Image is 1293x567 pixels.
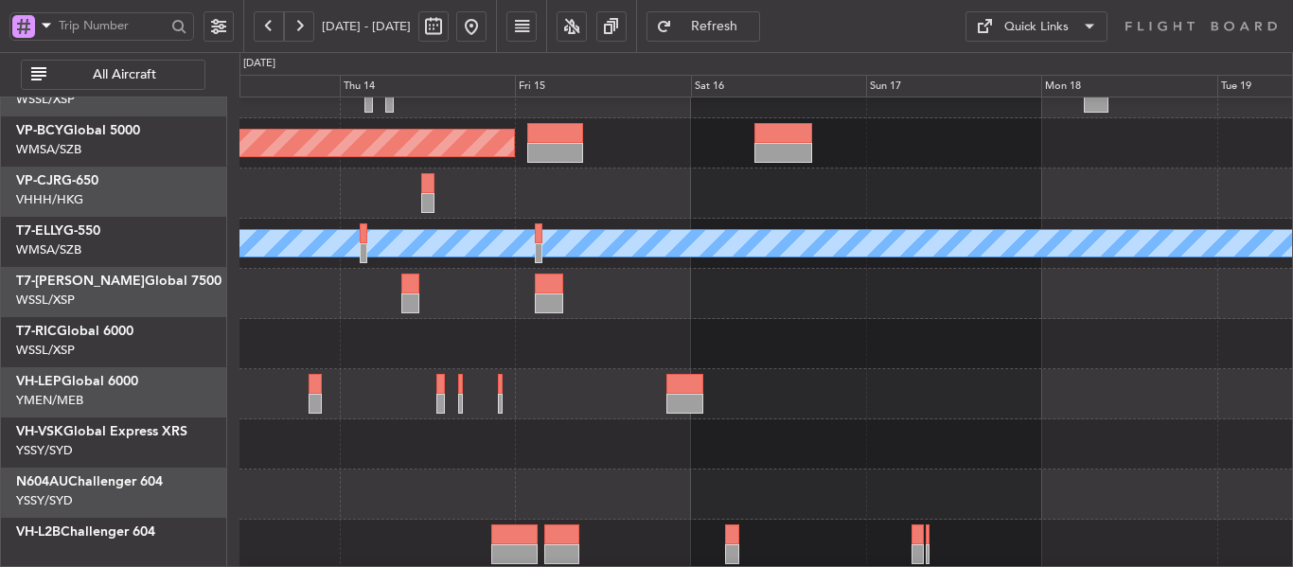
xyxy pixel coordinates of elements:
span: All Aircraft [50,68,199,81]
span: VH-LEP [16,375,62,388]
div: Fri 15 [515,75,690,97]
a: VHHH/HKG [16,191,83,208]
div: Sat 16 [691,75,866,97]
span: T7-[PERSON_NAME] [16,275,145,288]
div: [DATE] [243,56,275,72]
span: Refresh [676,20,753,33]
button: All Aircraft [21,60,205,90]
a: WMSA/SZB [16,141,81,158]
span: VH-VSK [16,425,63,438]
div: Wed 13 [164,75,339,97]
a: VP-BCYGlobal 5000 [16,124,140,137]
span: VP-BCY [16,124,63,137]
a: VH-VSKGlobal Express XRS [16,425,187,438]
span: VP-CJR [16,174,62,187]
a: YSSY/SYD [16,442,73,459]
a: WMSA/SZB [16,241,81,258]
div: Thu 14 [340,75,515,97]
span: [DATE] - [DATE] [322,18,411,35]
a: VP-CJRG-650 [16,174,98,187]
a: WSSL/XSP [16,292,75,309]
div: Mon 18 [1041,75,1216,97]
div: Quick Links [1004,18,1069,37]
button: Quick Links [965,11,1107,42]
a: T7-ELLYG-550 [16,224,100,238]
a: VH-LEPGlobal 6000 [16,375,138,388]
a: WSSL/XSP [16,91,75,108]
span: T7-ELLY [16,224,63,238]
a: WSSL/XSP [16,342,75,359]
div: Sun 17 [866,75,1041,97]
a: VH-L2BChallenger 604 [16,525,155,539]
button: Refresh [646,11,760,42]
a: YMEN/MEB [16,392,83,409]
a: T7-RICGlobal 6000 [16,325,133,338]
a: YSSY/SYD [16,492,73,509]
span: N604AU [16,475,68,488]
a: T7-[PERSON_NAME]Global 7500 [16,275,221,288]
a: N604AUChallenger 604 [16,475,163,488]
input: Trip Number [59,11,166,40]
span: VH-L2B [16,525,61,539]
span: T7-RIC [16,325,57,338]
